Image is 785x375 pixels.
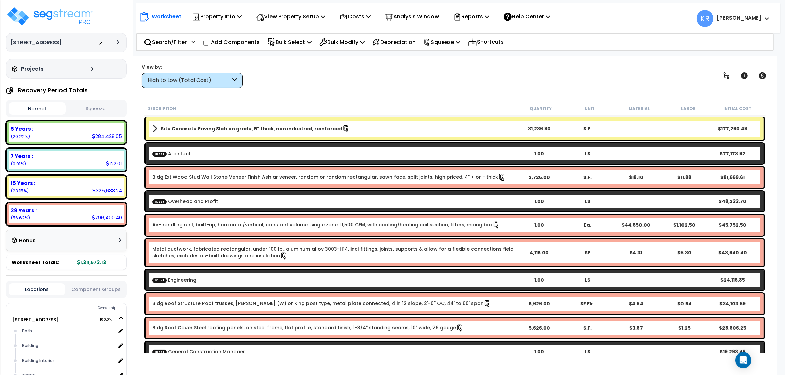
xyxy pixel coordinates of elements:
div: $48,233.70 [709,198,757,205]
div: Add Components [199,34,263,50]
div: 4,115.00 [515,249,564,256]
b: 39 Years : [11,207,37,214]
div: $11.88 [660,174,709,181]
div: $1,102.50 [660,222,709,228]
div: $28,806.25 [709,325,757,331]
div: 796,400.40 [92,214,122,221]
a: Individual Item [152,174,505,181]
div: Shortcuts [464,34,507,50]
p: Shortcuts [468,37,504,47]
img: logo_pro_r.png [6,6,93,26]
p: Analysis Window [385,12,439,21]
div: 31,236.80 [515,125,564,132]
small: Initial Cost [724,106,752,111]
p: Help Center [504,12,550,21]
span: 100.0% [100,316,118,324]
div: LS [564,348,612,355]
div: $177,260.48 [709,125,757,132]
a: Custom Item [152,348,245,355]
a: Custom Item [152,198,218,205]
a: Individual Item [152,300,491,307]
b: 7 Years : [11,153,33,160]
div: LS [564,150,612,157]
div: $18.10 [612,174,660,181]
h3: Projects [21,66,44,72]
div: 284,428.05 [92,133,122,140]
p: Worksheet [152,12,181,21]
small: 56.619481404744654% [11,215,30,221]
small: Labor [681,106,696,111]
div: 5,626.00 [515,325,564,331]
small: Quantity [530,106,552,111]
div: $3.87 [612,325,660,331]
button: Normal [9,102,66,115]
small: 0.008674402891255102% [11,161,26,167]
a: Assembly Title [152,124,515,133]
b: [PERSON_NAME] [717,14,761,22]
div: Building Interior [20,357,116,365]
p: View Property Setup [256,12,325,21]
small: Material [629,106,650,111]
p: Property Info [192,12,242,21]
span: ICost [152,349,167,355]
h3: Bonus [19,238,36,244]
a: [STREET_ADDRESS] 100.0% [12,316,58,323]
p: Search/Filter [144,38,187,47]
div: High to Low (Total Cost) [148,77,231,84]
a: Individual Item [152,246,515,260]
a: Custom Item [152,277,196,283]
small: Unit [585,106,595,111]
div: $43,640.40 [709,249,757,256]
div: $4.31 [612,249,660,256]
div: 1.00 [515,198,564,205]
span: Worksheet Totals: [12,259,59,266]
div: 1.00 [515,222,564,228]
div: $77,173.92 [709,150,757,157]
small: Description [147,106,176,111]
div: $1.25 [660,325,709,331]
div: Ea. [564,222,612,228]
div: $0.54 [660,300,709,307]
div: S.F. [564,174,612,181]
div: Open Intercom Messenger [735,352,751,368]
div: View by: [142,64,243,70]
b: 15 Years : [11,180,35,187]
div: $24,116.85 [709,277,757,283]
span: KR [697,10,713,27]
h3: [STREET_ADDRESS] [10,39,62,46]
span: ICost [152,278,167,283]
div: Ownership [20,304,126,312]
p: Reports [453,12,489,21]
div: S.F. [564,125,612,132]
a: Custom Item [152,150,191,157]
div: SF Flr. [564,300,612,307]
b: 5 Years : [11,125,33,132]
b: 1,311,573.13 [77,259,106,266]
div: $81,669.61 [709,174,757,181]
div: 122.01 [106,160,122,167]
div: 5,626.00 [515,300,564,307]
div: $4.84 [612,300,660,307]
p: Add Components [203,38,260,47]
div: LS [564,277,612,283]
div: S.F. [564,325,612,331]
h4: Recovery Period Totals [18,87,88,94]
div: $34,103.69 [709,300,757,307]
a: Individual Item [152,324,463,332]
div: SF [564,249,612,256]
div: $19,293.48 [709,348,757,355]
b: Site Concrete Paving Slab on grade, 5" thick, non industrial, reinforced [161,125,342,132]
p: Depreciation [372,38,416,47]
div: 1.00 [515,348,564,355]
div: 325,633.24 [92,187,122,194]
small: 20.22119600580426% [11,134,30,139]
div: Bath [20,327,116,335]
div: Depreciation [369,34,419,50]
button: Locations [9,283,65,295]
p: Squeeze [423,38,460,47]
span: ICost [152,199,167,204]
div: 2,725.00 [515,174,564,181]
button: Squeeze [67,103,124,115]
button: Component Groups [68,286,124,293]
p: Costs [340,12,371,21]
